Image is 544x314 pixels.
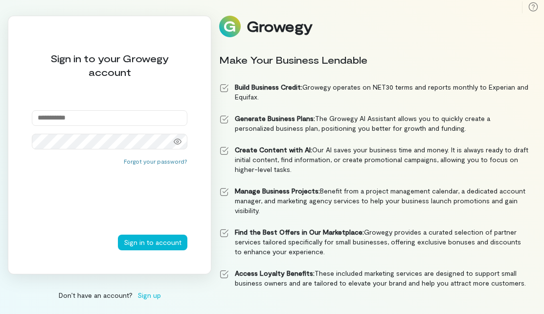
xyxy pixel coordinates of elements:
li: Growegy provides a curated selection of partner services tailored specifically for small business... [219,227,528,257]
strong: Generate Business Plans: [235,114,315,122]
strong: Build Business Credit: [235,83,302,91]
div: Make Your Business Lendable [219,53,528,67]
strong: Access Loyalty Benefits: [235,269,315,277]
strong: Create Content with AI: [235,145,312,154]
img: Logo [219,16,241,37]
li: These included marketing services are designed to support small business owners and are tailored ... [219,268,528,288]
li: Benefit from a project management calendar, a dedicated account manager, and marketing agency ser... [219,186,528,216]
li: The Growegy AI Assistant allows you to quickly create a personalized business plan, positioning y... [219,114,528,133]
li: Our AI saves your business time and money. It is always ready to draft initial content, find info... [219,145,528,174]
span: Sign up [137,290,161,300]
button: Forgot your password? [124,157,187,165]
div: Don’t have an account? [8,290,211,300]
div: Sign in to your Growegy account [32,51,187,79]
li: Growegy operates on NET30 terms and reports monthly to Experian and Equifax. [219,82,528,102]
div: Growegy [247,18,312,35]
button: Sign in to account [118,235,187,250]
strong: Manage Business Projects: [235,187,320,195]
strong: Find the Best Offers in Our Marketplace: [235,228,364,236]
